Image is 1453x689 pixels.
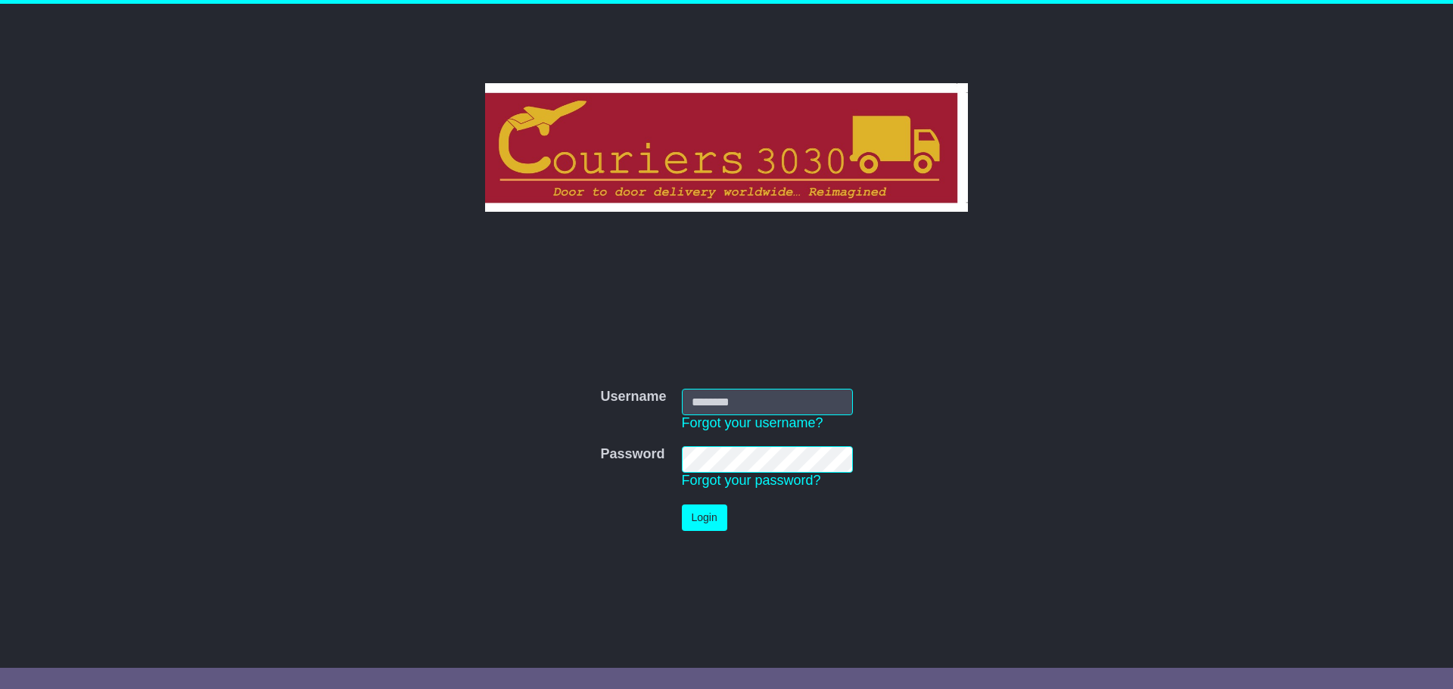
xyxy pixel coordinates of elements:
a: Forgot your username? [682,415,823,430]
label: Password [600,446,664,463]
button: Login [682,504,727,531]
a: Forgot your password? [682,473,821,488]
label: Username [600,389,666,405]
img: Couriers 3030 [485,83,969,212]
